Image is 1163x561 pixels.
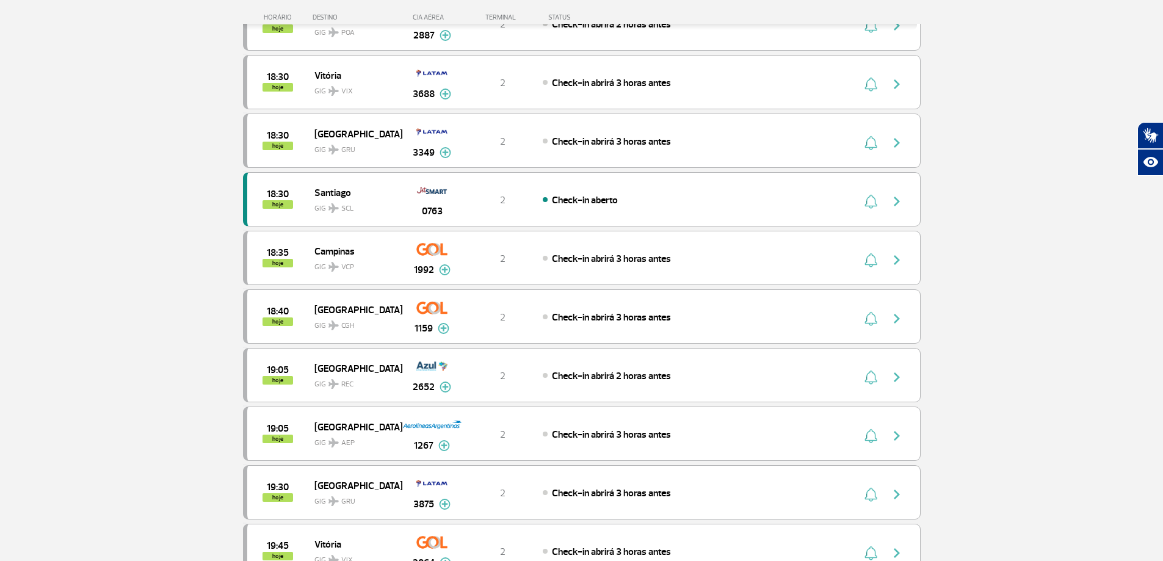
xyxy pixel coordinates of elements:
span: Vitória [314,536,393,552]
span: GRU [341,145,355,156]
span: GIG [314,79,393,97]
img: sino-painel-voo.svg [864,77,877,92]
span: 2025-08-24 19:45:00 [267,541,289,550]
span: VIX [341,86,353,97]
span: [GEOGRAPHIC_DATA] [314,360,393,376]
span: GIG [314,431,393,449]
div: HORÁRIO [247,13,313,21]
span: 2025-08-24 19:30:00 [267,483,289,491]
span: 2025-08-24 18:30:00 [267,131,289,140]
button: Abrir recursos assistivos. [1137,149,1163,176]
span: Check-in abrirá 3 horas antes [552,77,671,89]
span: [GEOGRAPHIC_DATA] [314,126,393,142]
span: Santiago [314,184,393,200]
span: Check-in abrirá 3 horas antes [552,253,671,265]
span: [GEOGRAPHIC_DATA] [314,419,393,435]
span: 2887 [413,28,435,43]
img: mais-info-painel-voo.svg [438,323,449,334]
span: Check-in abrirá 3 horas antes [552,136,671,148]
img: sino-painel-voo.svg [864,546,877,560]
span: CGH [341,320,355,331]
span: 2025-08-24 19:05:00 [267,424,289,433]
span: Check-in aberto [552,194,618,206]
img: seta-direita-painel-voo.svg [889,370,904,385]
img: mais-info-painel-voo.svg [438,440,450,451]
span: Check-in abrirá 3 horas antes [552,487,671,499]
span: GRU [341,496,355,507]
img: seta-direita-painel-voo.svg [889,136,904,150]
span: hoje [263,317,293,326]
img: destiny_airplane.svg [328,438,339,447]
span: 2025-08-24 18:40:00 [267,307,289,316]
span: GIG [314,138,393,156]
span: 2652 [413,380,435,394]
span: 2025-08-24 18:30:00 [267,73,289,81]
span: REC [341,379,353,390]
span: 3688 [413,87,435,101]
span: hoje [263,493,293,502]
span: GIG [314,255,393,273]
span: 2 [500,311,505,324]
span: 2 [500,546,505,558]
span: 1992 [414,262,434,277]
img: seta-direita-painel-voo.svg [889,194,904,209]
span: 2 [500,370,505,382]
span: 2025-08-24 18:35:00 [267,248,289,257]
span: Check-in abrirá 2 horas antes [552,370,671,382]
img: sino-painel-voo.svg [864,136,877,150]
span: hoje [263,435,293,443]
span: Check-in abrirá 3 horas antes [552,546,671,558]
span: Check-in abrirá 3 horas antes [552,311,671,324]
span: Check-in abrirá 2 horas antes [552,18,671,31]
span: SCL [341,203,353,214]
img: destiny_airplane.svg [328,379,339,389]
span: hoje [263,376,293,385]
div: CIA AÉREA [402,13,463,21]
span: hoje [263,259,293,267]
span: VCP [341,262,354,273]
span: 3875 [413,497,434,512]
img: mais-info-painel-voo.svg [439,499,451,510]
img: sino-painel-voo.svg [864,487,877,502]
span: Vitória [314,67,393,83]
span: hoje [263,142,293,150]
span: 2 [500,77,505,89]
img: mais-info-painel-voo.svg [440,147,451,158]
span: GIG [314,490,393,507]
img: seta-direita-painel-voo.svg [889,429,904,443]
span: 2025-08-24 18:30:00 [267,190,289,198]
img: mais-info-painel-voo.svg [439,264,451,275]
img: destiny_airplane.svg [328,496,339,506]
span: 2 [500,194,505,206]
span: 2 [500,429,505,441]
span: 3349 [413,145,435,160]
span: 2025-08-24 19:05:00 [267,366,289,374]
span: [GEOGRAPHIC_DATA] [314,302,393,317]
img: destiny_airplane.svg [328,203,339,213]
span: 1159 [415,321,433,336]
button: Abrir tradutor de língua de sinais. [1137,122,1163,149]
img: mais-info-painel-voo.svg [440,382,451,393]
img: sino-painel-voo.svg [864,370,877,385]
img: sino-painel-voo.svg [864,311,877,326]
span: POA [341,27,355,38]
span: Campinas [314,243,393,259]
span: hoje [263,83,293,92]
span: AEP [341,438,355,449]
img: destiny_airplane.svg [328,262,339,272]
span: 1267 [414,438,433,453]
img: seta-direita-painel-voo.svg [889,311,904,326]
img: destiny_airplane.svg [328,27,339,37]
img: destiny_airplane.svg [328,145,339,154]
span: hoje [263,200,293,209]
img: seta-direita-painel-voo.svg [889,487,904,502]
img: destiny_airplane.svg [328,320,339,330]
div: STATUS [542,13,642,21]
div: Plugin de acessibilidade da Hand Talk. [1137,122,1163,176]
img: seta-direita-painel-voo.svg [889,77,904,92]
img: seta-direita-painel-voo.svg [889,253,904,267]
img: sino-painel-voo.svg [864,253,877,267]
span: 2 [500,487,505,499]
span: GIG [314,197,393,214]
img: mais-info-painel-voo.svg [440,89,451,100]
